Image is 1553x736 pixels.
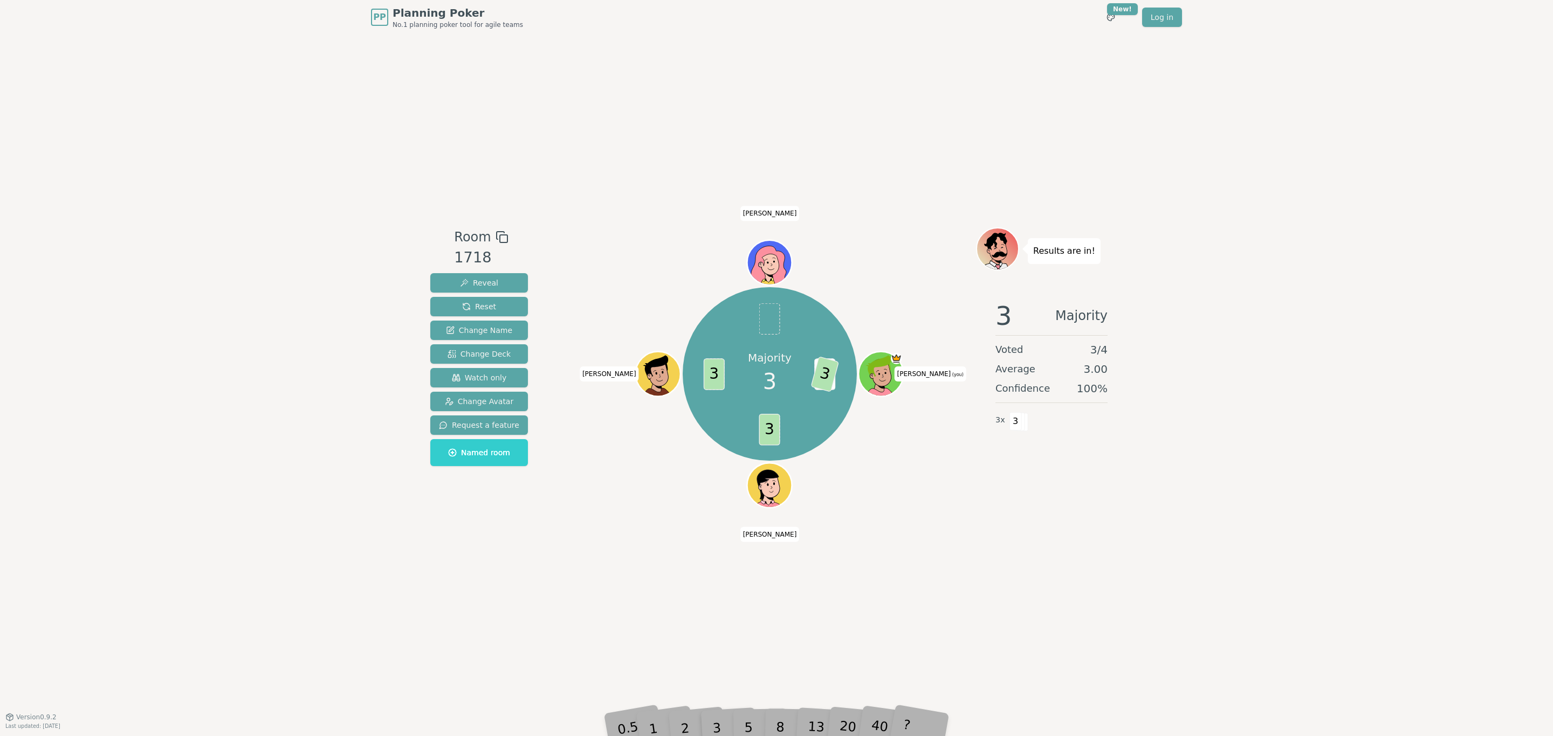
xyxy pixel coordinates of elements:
span: Watch only [452,372,507,383]
p: Majority [748,350,792,365]
span: 3 [995,303,1012,329]
span: 3 x [995,414,1005,426]
a: PPPlanning PokerNo.1 planning poker tool for agile teams [371,5,523,29]
button: New! [1101,8,1121,27]
span: Planning Poker [393,5,523,20]
span: Version 0.9.2 [16,713,57,721]
span: Last updated: [DATE] [5,723,60,729]
span: Click to change your name [895,366,966,381]
span: Request a feature [439,420,519,431]
button: Click to change your avatar [860,353,902,395]
span: Named room [448,447,510,458]
span: 3 [1009,412,1022,431]
button: Change Avatar [430,392,528,411]
button: Reveal [430,273,528,293]
button: Change Name [430,321,528,340]
div: New! [1107,3,1138,15]
span: 100 % [1077,381,1108,396]
span: Change Deck [448,349,511,359]
span: 3 [811,356,840,392]
span: Myles is the host [891,353,902,364]
span: Change Avatar [445,396,514,407]
button: Reset [430,297,528,316]
span: Reset [462,301,496,312]
button: Request a feature [430,415,528,435]
span: Majority [1055,303,1108,329]
span: (you) [951,372,964,377]
span: Confidence [995,381,1050,396]
button: Named room [430,439,528,466]
button: Change Deck [430,344,528,364]
span: Voted [995,342,1023,357]
p: Results are in! [1033,244,1095,259]
span: Average [995,362,1035,377]
span: Click to change your name [740,527,800,542]
span: No.1 planning poker tool for agile teams [393,20,523,29]
button: Watch only [430,368,528,387]
span: 3 / 4 [1090,342,1108,357]
a: Log in [1142,8,1182,27]
div: 1718 [454,247,508,269]
span: Change Name [446,325,512,336]
span: 3 [763,365,776,398]
span: 3 [759,414,780,445]
span: Click to change your name [580,366,639,381]
span: PP [373,11,386,24]
span: Click to change your name [740,206,800,221]
span: 3.00 [1083,362,1108,377]
span: Room [454,227,491,247]
button: Version0.9.2 [5,713,57,721]
span: 3 [704,358,725,390]
span: Reveal [460,277,498,288]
